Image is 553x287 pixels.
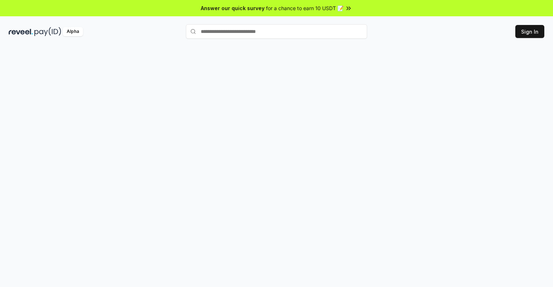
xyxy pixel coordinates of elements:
[9,27,33,36] img: reveel_dark
[34,27,61,36] img: pay_id
[63,27,83,36] div: Alpha
[515,25,544,38] button: Sign In
[201,4,265,12] span: Answer our quick survey
[266,4,344,12] span: for a chance to earn 10 USDT 📝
